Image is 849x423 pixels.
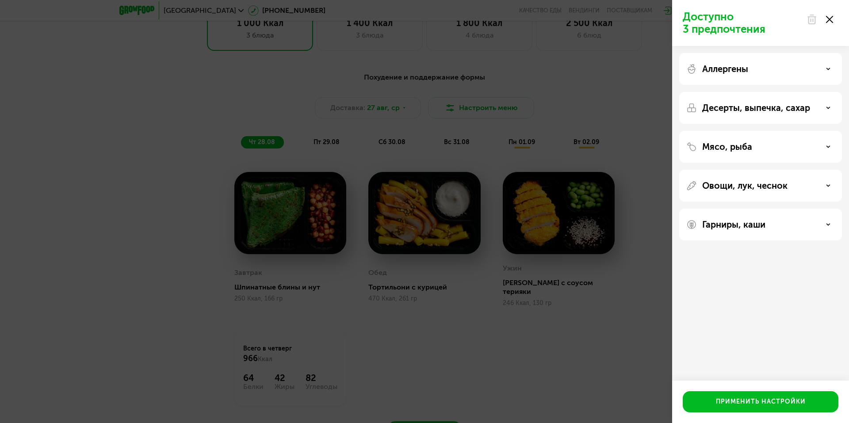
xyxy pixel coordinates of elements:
[702,180,788,191] p: Овощи, лук, чеснок
[683,11,801,35] p: Доступно 3 предпочтения
[702,64,748,74] p: Аллергены
[702,141,752,152] p: Мясо, рыба
[702,103,810,113] p: Десерты, выпечка, сахар
[716,397,806,406] div: Применить настройки
[702,219,765,230] p: Гарниры, каши
[683,391,838,412] button: Применить настройки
